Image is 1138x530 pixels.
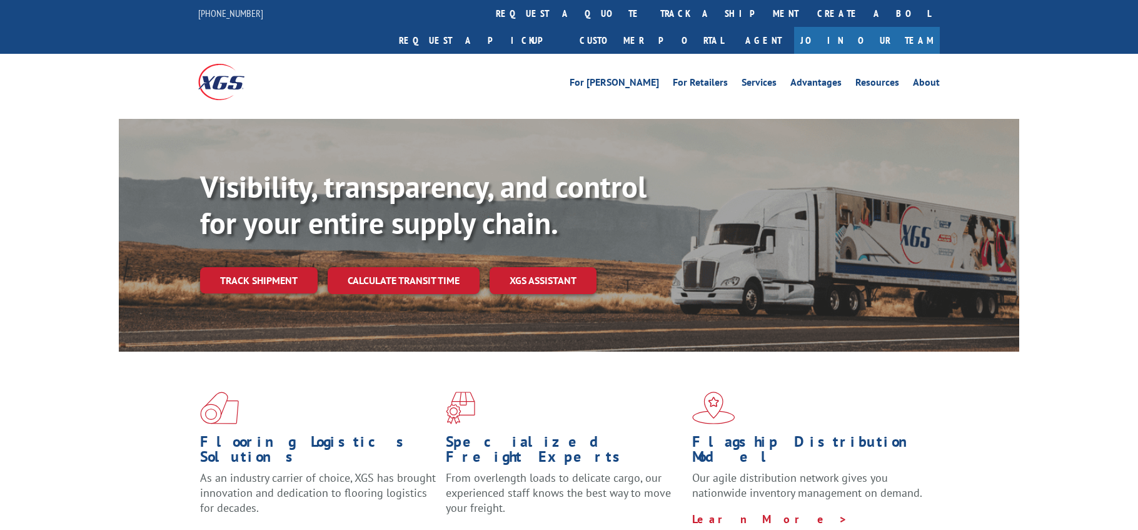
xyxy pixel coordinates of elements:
h1: Flagship Distribution Model [692,434,929,471]
img: xgs-icon-focused-on-flooring-red [446,392,475,424]
a: Calculate transit time [328,267,480,294]
p: From overlength loads to delicate cargo, our experienced staff knows the best way to move your fr... [446,471,682,526]
a: Customer Portal [570,27,733,54]
a: Services [742,78,777,91]
a: About [913,78,940,91]
span: Our agile distribution network gives you nationwide inventory management on demand. [692,471,922,500]
a: Request a pickup [390,27,570,54]
span: As an industry carrier of choice, XGS has brought innovation and dedication to flooring logistics... [200,471,436,515]
img: xgs-icon-flagship-distribution-model-red [692,392,735,424]
h1: Specialized Freight Experts [446,434,682,471]
h1: Flooring Logistics Solutions [200,434,436,471]
a: Join Our Team [794,27,940,54]
img: xgs-icon-total-supply-chain-intelligence-red [200,392,239,424]
a: Resources [855,78,899,91]
a: XGS ASSISTANT [490,267,597,294]
a: Track shipment [200,267,318,293]
a: Learn More > [692,512,848,526]
a: Agent [733,27,794,54]
a: For Retailers [673,78,728,91]
a: [PHONE_NUMBER] [198,7,263,19]
a: Advantages [790,78,842,91]
a: For [PERSON_NAME] [570,78,659,91]
b: Visibility, transparency, and control for your entire supply chain. [200,167,647,242]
